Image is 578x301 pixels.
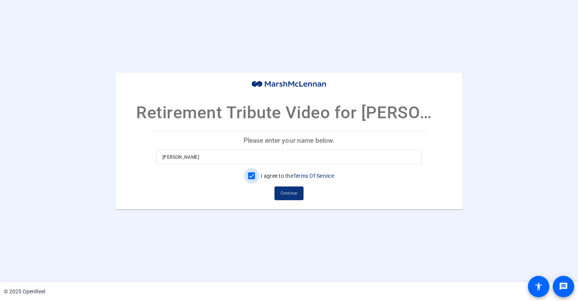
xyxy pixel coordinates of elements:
[150,131,428,150] p: Please enter your name below.
[259,172,334,180] label: I agree to the
[4,288,45,296] div: © 2025 OpenReel
[136,100,442,125] p: Retirement Tribute Video for [PERSON_NAME]
[251,80,327,89] img: company-logo
[293,173,334,179] a: Terms Of Service
[559,282,568,291] mat-icon: message
[162,153,416,162] input: Enter your name
[281,188,297,199] span: Continue
[274,187,304,200] button: Continue
[534,282,543,291] mat-icon: accessibility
